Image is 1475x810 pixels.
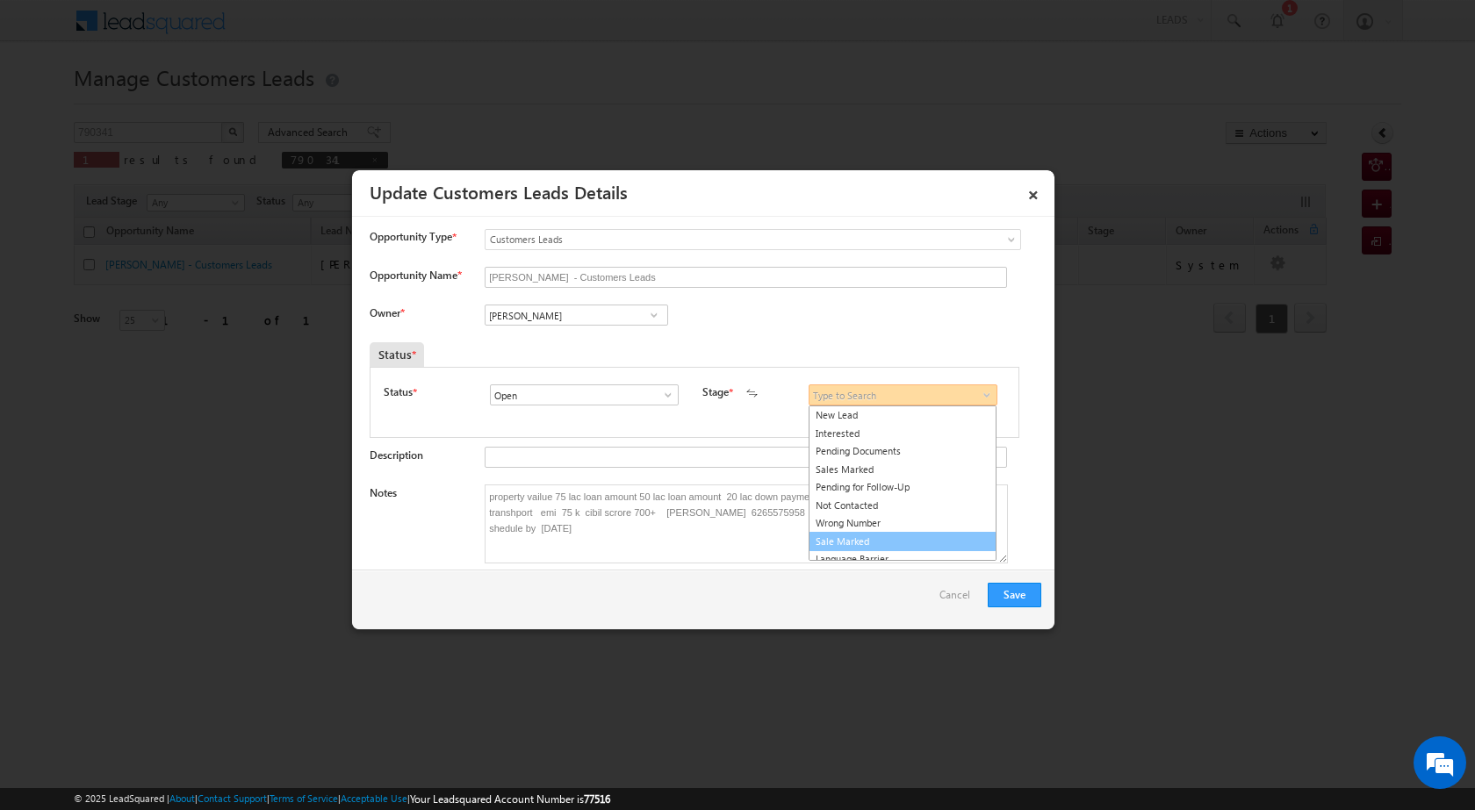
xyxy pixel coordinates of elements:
label: Stage [702,384,729,400]
a: Sales Marked [809,461,996,479]
span: Your Leadsquared Account Number is [410,792,610,806]
div: Minimize live chat window [288,9,330,51]
input: Type to Search [490,384,679,405]
label: Opportunity Name [370,269,461,282]
a: Acceptable Use [341,792,407,804]
a: Customers Leads [485,229,1021,250]
a: Contact Support [198,792,267,804]
textarea: Type your message and hit 'Enter' [23,162,320,526]
em: Start Chat [239,541,319,564]
span: © 2025 LeadSquared | | | | | [74,791,610,807]
label: Description [370,448,423,462]
span: 77516 [584,792,610,806]
a: Cancel [939,583,979,616]
a: Interested [809,425,996,443]
input: Type to Search [809,384,997,405]
a: New Lead [809,406,996,425]
div: Chat with us now [91,92,295,115]
div: Status [370,342,424,367]
a: Show All Items [643,306,665,324]
a: Sale Marked [809,532,997,552]
span: Customers Leads [486,232,949,247]
a: Show All Items [652,386,674,404]
a: Show All Items [971,386,993,404]
input: Type to Search [485,305,668,326]
a: Pending Documents [809,442,996,461]
a: Update Customers Leads Details [370,179,628,204]
a: Not Contacted [809,497,996,515]
label: Owner [370,306,404,319]
span: Opportunity Type [370,229,452,245]
a: Pending for Follow-Up [809,478,996,497]
img: d_60004797649_company_0_60004797649 [30,92,74,115]
a: About [169,792,195,804]
label: Notes [370,486,397,499]
a: Wrong Number [809,514,996,533]
button: Save [988,583,1041,607]
a: × [1018,176,1048,207]
a: Language Barrier [809,550,996,569]
a: Terms of Service [270,792,338,804]
label: Status [384,384,413,400]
